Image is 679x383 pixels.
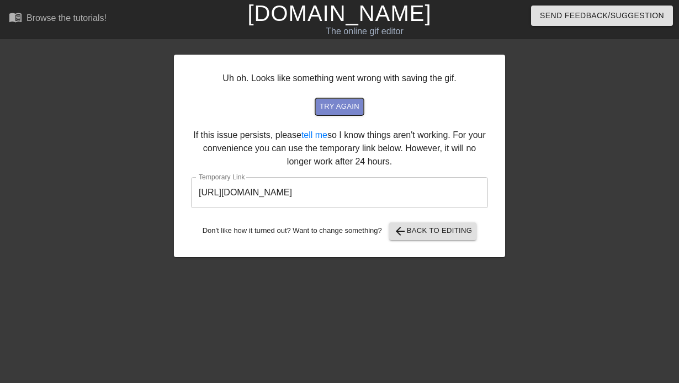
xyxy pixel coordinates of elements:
span: menu_book [9,10,22,24]
a: tell me [301,130,327,140]
a: [DOMAIN_NAME] [247,1,431,25]
div: Don't like how it turned out? Want to change something? [191,222,488,240]
a: Browse the tutorials! [9,10,107,28]
div: Browse the tutorials! [26,13,107,23]
button: try again [315,98,364,115]
span: arrow_back [394,225,407,238]
div: The online gif editor [232,25,497,38]
span: Back to Editing [394,225,473,238]
input: bare [191,177,488,208]
span: try again [320,100,359,113]
div: Uh oh. Looks like something went wrong with saving the gif. If this issue persists, please so I k... [174,55,505,257]
button: Send Feedback/Suggestion [531,6,673,26]
span: Send Feedback/Suggestion [540,9,664,23]
button: Back to Editing [389,222,477,240]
